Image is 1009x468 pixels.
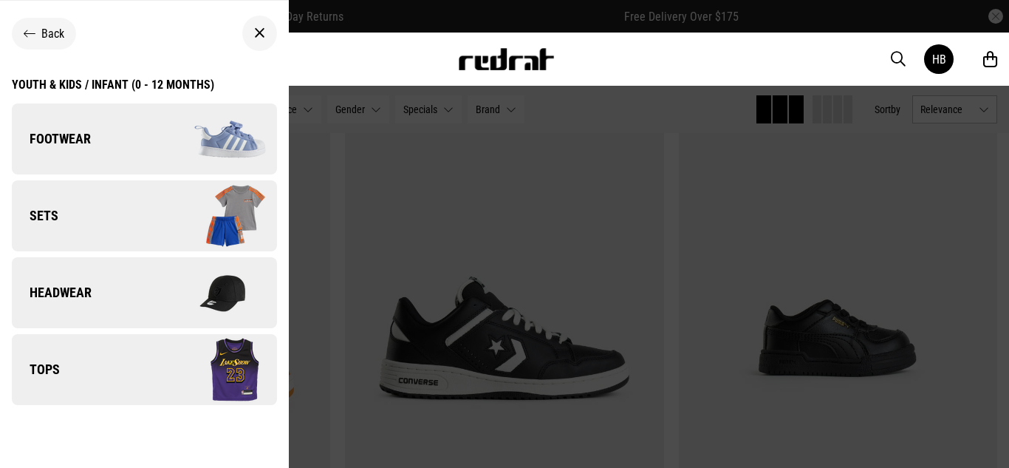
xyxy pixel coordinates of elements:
span: Sets [12,207,58,225]
a: Sets Sets [12,180,277,251]
img: Sets [144,179,276,253]
span: Back [41,27,64,41]
span: Tops [12,361,60,379]
img: Redrat logo [457,48,555,70]
img: Footwear [144,102,276,176]
a: Youth & Kids / Infant (0 - 12 months) [12,78,214,104]
a: Tops Tops [12,334,277,405]
div: Youth & Kids / Infant (0 - 12 months) [12,78,214,92]
a: Headwear Headwear [12,257,277,328]
div: HB [932,52,946,67]
img: Headwear [144,256,276,330]
button: Open LiveChat chat widget [12,6,56,50]
a: Footwear Footwear [12,104,277,174]
img: Tops [144,333,276,407]
span: Headwear [12,284,92,302]
span: Footwear [12,130,91,148]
